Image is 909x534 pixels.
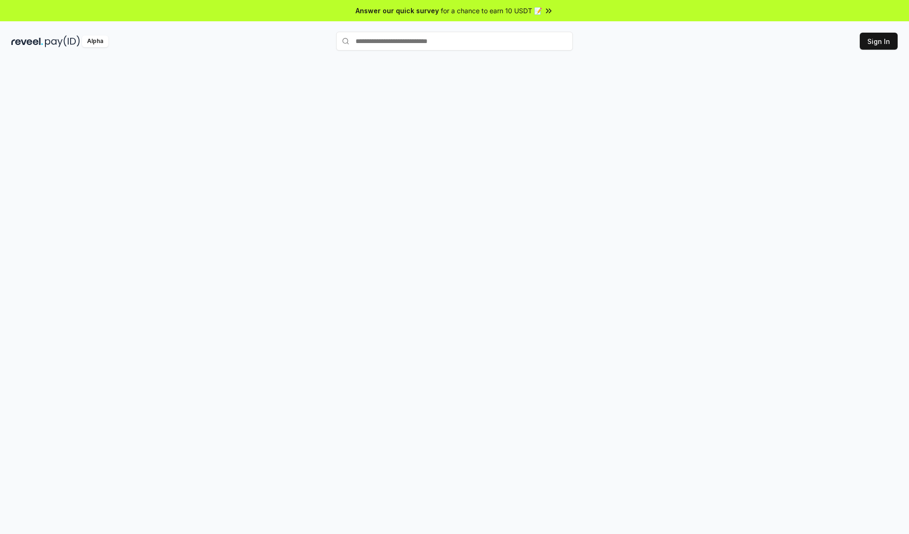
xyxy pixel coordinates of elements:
span: for a chance to earn 10 USDT 📝 [441,6,542,16]
div: Alpha [82,35,108,47]
span: Answer our quick survey [356,6,439,16]
button: Sign In [860,33,898,50]
img: reveel_dark [11,35,43,47]
img: pay_id [45,35,80,47]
